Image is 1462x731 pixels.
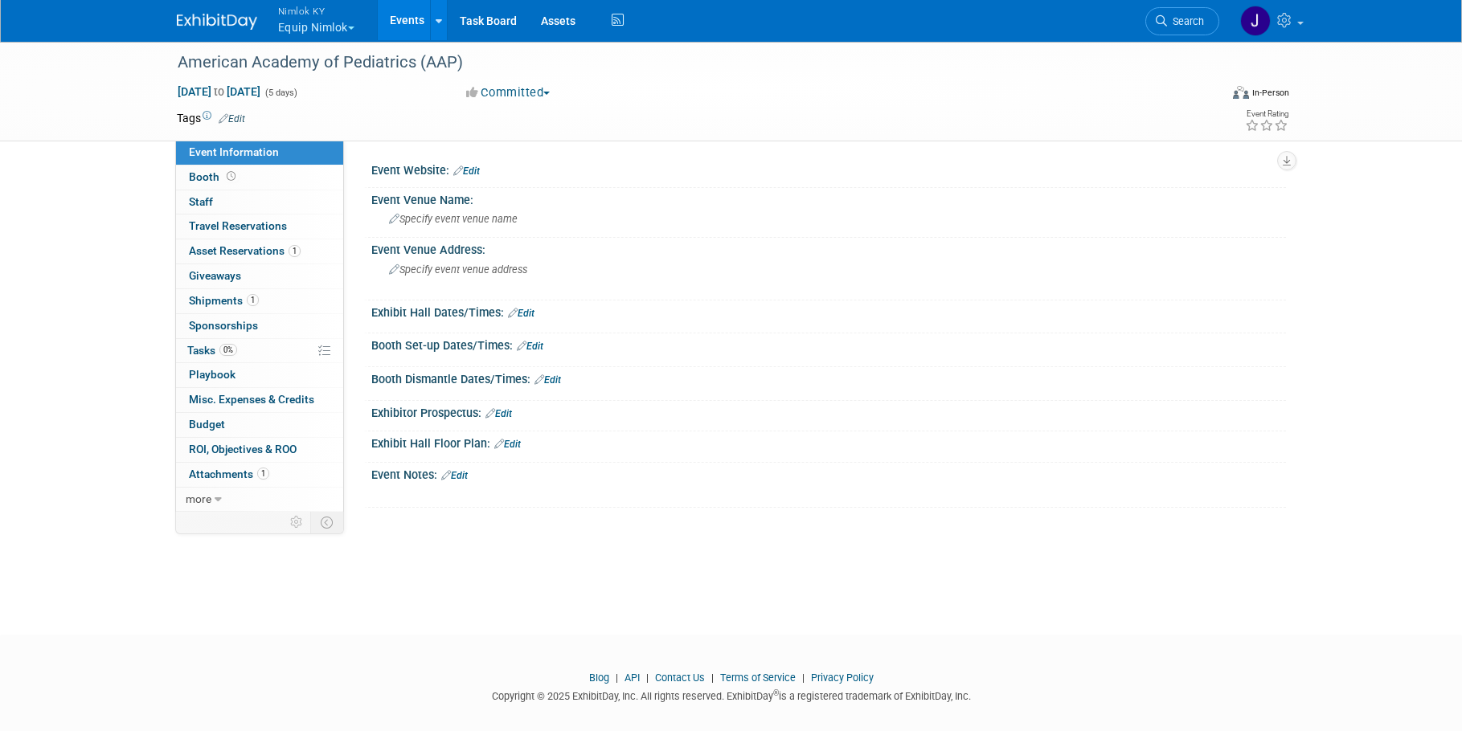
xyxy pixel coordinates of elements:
[720,672,796,684] a: Terms of Service
[707,672,718,684] span: |
[453,165,480,177] a: Edit
[189,468,269,480] span: Attachments
[389,263,527,276] span: Specify event venue address
[371,401,1286,422] div: Exhibitor Prospectus:
[517,341,543,352] a: Edit
[1245,110,1288,118] div: Event Rating
[371,238,1286,258] div: Event Venue Address:
[177,14,257,30] img: ExhibitDay
[176,141,343,165] a: Event Information
[655,672,705,684] a: Contact Us
[176,339,343,363] a: Tasks0%
[189,269,241,282] span: Giveaways
[798,672,809,684] span: |
[642,672,653,684] span: |
[1145,7,1219,35] a: Search
[176,488,343,512] a: more
[625,672,640,684] a: API
[189,418,225,431] span: Budget
[508,308,534,319] a: Edit
[189,368,235,381] span: Playbook
[189,145,279,158] span: Event Information
[176,239,343,263] a: Asset Reservations1
[773,688,779,697] sup: ®
[176,214,343,239] a: Travel Reservations
[176,190,343,214] a: Staff
[176,438,343,462] a: ROI, Objectives & ROO
[534,374,561,386] a: Edit
[371,300,1286,321] div: Exhibit Hall Dates/Times:
[187,344,237,357] span: Tasks
[278,2,354,19] span: Nimlok KY
[189,443,297,455] span: ROI, Objectives & ROO
[485,408,512,419] a: Edit
[211,85,227,98] span: to
[441,470,468,481] a: Edit
[371,463,1286,484] div: Event Notes:
[176,165,343,190] a: Booth
[389,213,518,225] span: Specify event venue name
[189,294,259,307] span: Shipments
[189,219,287,232] span: Travel Reservations
[189,170,239,183] span: Booth
[176,289,343,313] a: Shipments1
[371,188,1286,208] div: Event Venue Name:
[461,84,556,101] button: Committed
[247,294,259,306] span: 1
[257,468,269,480] span: 1
[612,672,622,684] span: |
[176,463,343,487] a: Attachments1
[371,333,1286,354] div: Booth Set-up Dates/Times:
[223,170,239,182] span: Booth not reserved yet
[189,195,213,208] span: Staff
[189,244,301,257] span: Asset Reservations
[219,344,237,356] span: 0%
[371,367,1286,388] div: Booth Dismantle Dates/Times:
[172,48,1195,77] div: American Academy of Pediatrics (AAP)
[1240,6,1271,36] img: Jamie Dunn
[189,319,258,332] span: Sponsorships
[289,245,301,257] span: 1
[176,388,343,412] a: Misc. Expenses & Credits
[219,113,245,125] a: Edit
[176,314,343,338] a: Sponsorships
[176,363,343,387] a: Playbook
[1124,84,1290,108] div: Event Format
[1233,86,1249,99] img: Format-Inperson.png
[264,88,297,98] span: (5 days)
[494,439,521,450] a: Edit
[283,512,311,533] td: Personalize Event Tab Strip
[176,264,343,288] a: Giveaways
[1167,15,1204,27] span: Search
[177,110,245,126] td: Tags
[176,413,343,437] a: Budget
[371,158,1286,179] div: Event Website:
[189,393,314,406] span: Misc. Expenses & Credits
[310,512,343,533] td: Toggle Event Tabs
[177,84,261,99] span: [DATE] [DATE]
[811,672,874,684] a: Privacy Policy
[1251,87,1289,99] div: In-Person
[589,672,609,684] a: Blog
[186,492,211,505] span: more
[371,431,1286,452] div: Exhibit Hall Floor Plan:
